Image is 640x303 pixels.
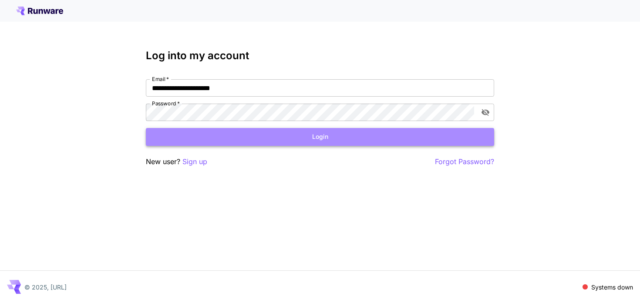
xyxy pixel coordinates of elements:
button: Login [146,128,494,146]
button: toggle password visibility [478,104,493,120]
p: New user? [146,156,207,167]
p: © 2025, [URL] [24,283,67,292]
label: Password [152,100,180,107]
label: Email [152,75,169,83]
button: Sign up [182,156,207,167]
button: Forgot Password? [435,156,494,167]
p: Systems down [591,283,633,292]
h3: Log into my account [146,50,494,62]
